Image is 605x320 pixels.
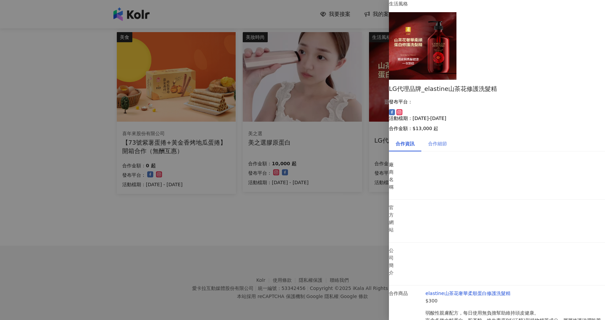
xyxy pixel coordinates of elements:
[389,126,605,131] p: 合作金額： $13,000 起
[389,247,390,276] p: 公司簡介
[389,116,605,121] p: 活動檔期：[DATE]-[DATE]
[389,161,390,191] p: 廠商名稱
[425,291,510,296] a: elastine山茶花奢華柔順蛋白修護洗髮精
[389,204,390,233] p: 官方網站
[389,99,605,104] p: 發布平台：
[428,140,447,147] div: 合作細節
[425,297,605,304] p: $300
[389,84,605,93] div: LG代理品牌_elastine山茶花修護洗髮精
[389,290,422,297] p: 合作商品
[389,12,456,80] img: elastine山茶花奢華柔順蛋白修護洗髮精
[396,140,415,147] div: 合作資訊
